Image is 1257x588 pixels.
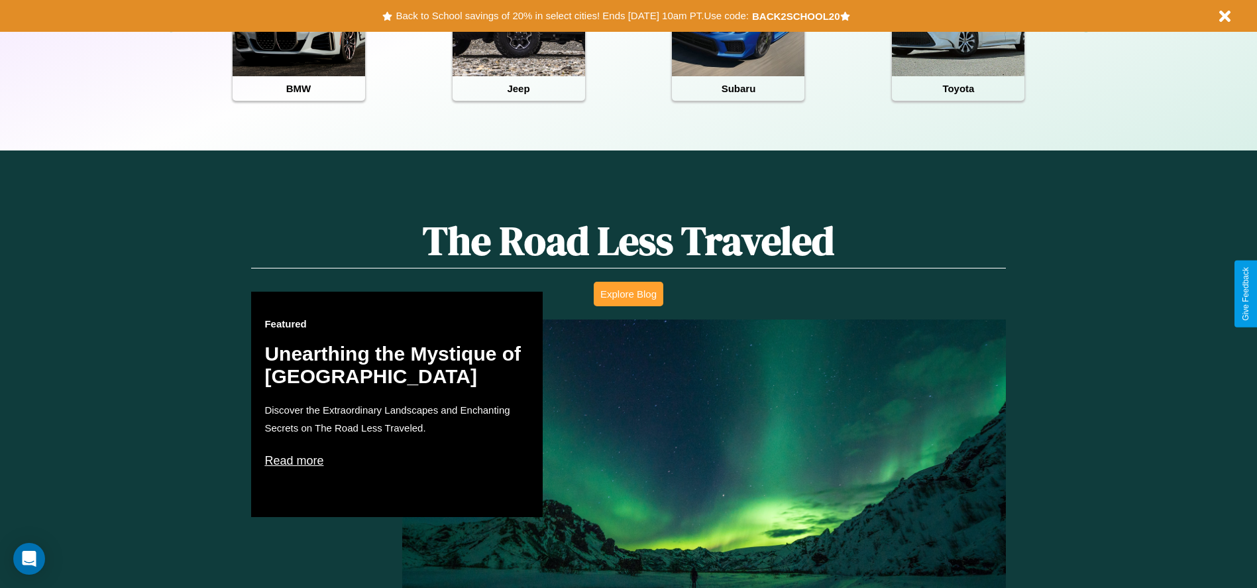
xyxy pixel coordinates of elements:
div: Open Intercom Messenger [13,543,45,575]
h4: Toyota [892,76,1024,101]
h3: Featured [264,318,529,329]
b: BACK2SCHOOL20 [752,11,840,22]
button: Explore Blog [594,282,663,306]
h4: Subaru [672,76,804,101]
h1: The Road Less Traveled [251,213,1005,268]
p: Discover the Extraordinary Landscapes and Enchanting Secrets on The Road Less Traveled. [264,401,529,437]
button: Back to School savings of 20% in select cities! Ends [DATE] 10am PT.Use code: [392,7,751,25]
p: Read more [264,450,529,471]
h4: BMW [233,76,365,101]
h4: Jeep [453,76,585,101]
div: Give Feedback [1241,267,1250,321]
h2: Unearthing the Mystique of [GEOGRAPHIC_DATA] [264,343,529,388]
